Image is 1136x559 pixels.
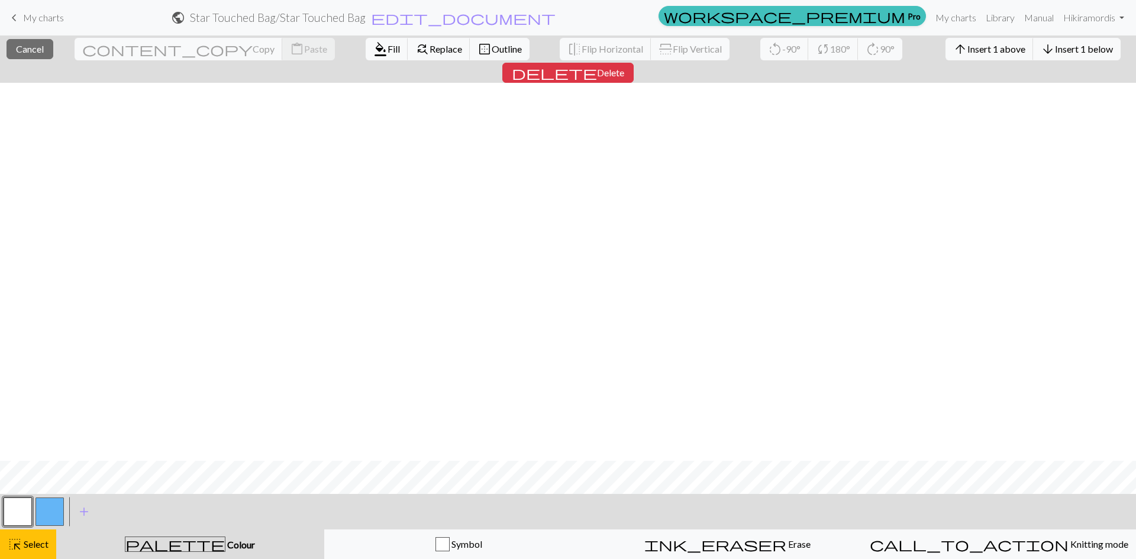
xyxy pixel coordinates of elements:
[786,538,811,550] span: Erase
[450,538,482,550] span: Symbol
[593,529,862,559] button: Erase
[7,9,21,26] span: keyboard_arrow_left
[470,38,530,60] button: Outline
[502,63,634,83] button: Delete
[659,6,926,26] a: Pro
[171,9,185,26] span: public
[880,43,895,54] span: 90°
[673,43,722,54] span: Flip Vertical
[1055,43,1113,54] span: Insert 1 below
[366,38,408,60] button: Fill
[125,536,225,552] span: palette
[1041,41,1055,57] span: arrow_downward
[77,503,91,520] span: add
[931,6,981,30] a: My charts
[253,43,275,54] span: Copy
[190,11,366,24] h2: Star Touched Bag / Star Touched Bag
[664,8,905,24] span: workspace_premium
[1058,6,1129,30] a: Hikiramordis
[371,9,556,26] span: edit_document
[56,529,324,559] button: Colour
[324,529,593,559] button: Symbol
[75,38,283,60] button: Copy
[597,67,624,78] span: Delete
[866,41,880,57] span: rotate_right
[644,536,786,552] span: ink_eraser
[560,38,651,60] button: Flip Horizontal
[22,538,49,550] span: Select
[582,43,643,54] span: Flip Horizontal
[862,529,1136,559] button: Knitting mode
[830,43,850,54] span: 180°
[567,41,582,57] span: flip
[373,41,388,57] span: format_color_fill
[7,8,64,28] a: My charts
[981,6,1019,30] a: Library
[8,536,22,552] span: highlight_alt
[82,41,253,57] span: content_copy
[16,43,44,54] span: Cancel
[808,38,859,60] button: 180°
[430,43,462,54] span: Replace
[1033,38,1121,60] button: Insert 1 below
[870,536,1069,552] span: call_to_action
[858,38,902,60] button: 90°
[415,41,430,57] span: find_replace
[760,38,809,60] button: -90°
[388,43,400,54] span: Fill
[782,43,801,54] span: -90°
[768,41,782,57] span: rotate_left
[492,43,522,54] span: Outline
[816,41,830,57] span: sync
[225,539,255,550] span: Colour
[967,43,1025,54] span: Insert 1 above
[651,38,730,60] button: Flip Vertical
[408,38,470,60] button: Replace
[953,41,967,57] span: arrow_upward
[23,12,64,23] span: My charts
[657,42,674,56] span: flip
[512,64,597,81] span: delete
[1019,6,1058,30] a: Manual
[1069,538,1128,550] span: Knitting mode
[477,41,492,57] span: border_outer
[7,39,53,59] button: Cancel
[945,38,1034,60] button: Insert 1 above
